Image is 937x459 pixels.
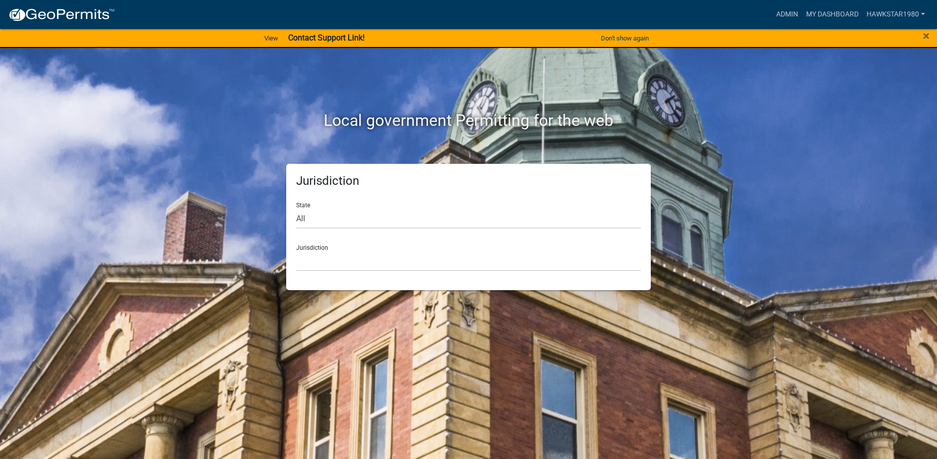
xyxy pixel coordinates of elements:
[191,111,746,130] h2: Local government Permitting for the web
[772,5,802,24] a: Admin
[863,5,929,24] a: Hawkstar1980
[923,29,930,43] span: ×
[260,30,282,46] a: View
[296,174,641,188] h5: Jurisdiction
[288,33,365,42] strong: Contact Support Link!
[802,5,863,24] a: My Dashboard
[923,30,930,42] button: Close
[597,30,653,46] button: Don't show again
